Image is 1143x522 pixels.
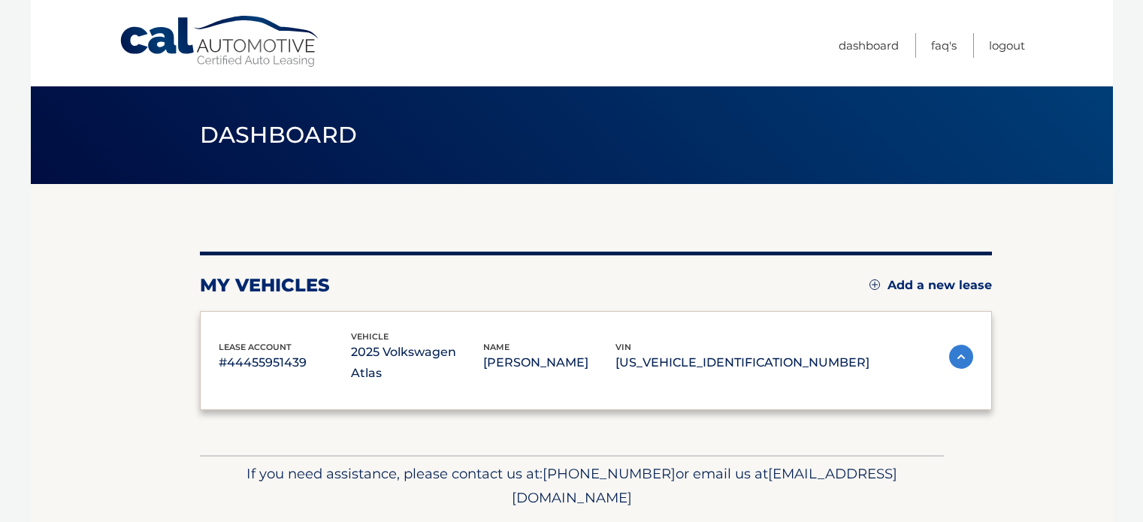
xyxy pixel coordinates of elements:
span: name [483,342,510,352]
p: [US_VEHICLE_IDENTIFICATION_NUMBER] [615,352,869,373]
img: add.svg [869,279,880,290]
a: Cal Automotive [119,15,322,68]
p: [PERSON_NAME] [483,352,615,373]
a: Add a new lease [869,278,992,293]
span: vin [615,342,631,352]
span: [EMAIL_ADDRESS][DOMAIN_NAME] [512,465,897,506]
span: [PHONE_NUMBER] [543,465,676,482]
h2: my vehicles [200,274,330,297]
p: If you need assistance, please contact us at: or email us at [210,462,934,510]
p: 2025 Volkswagen Atlas [351,342,483,384]
a: Logout [989,33,1025,58]
a: Dashboard [839,33,899,58]
span: lease account [219,342,292,352]
span: vehicle [351,331,389,342]
img: accordion-active.svg [949,345,973,369]
p: #44455951439 [219,352,351,373]
a: FAQ's [931,33,957,58]
span: Dashboard [200,121,358,149]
